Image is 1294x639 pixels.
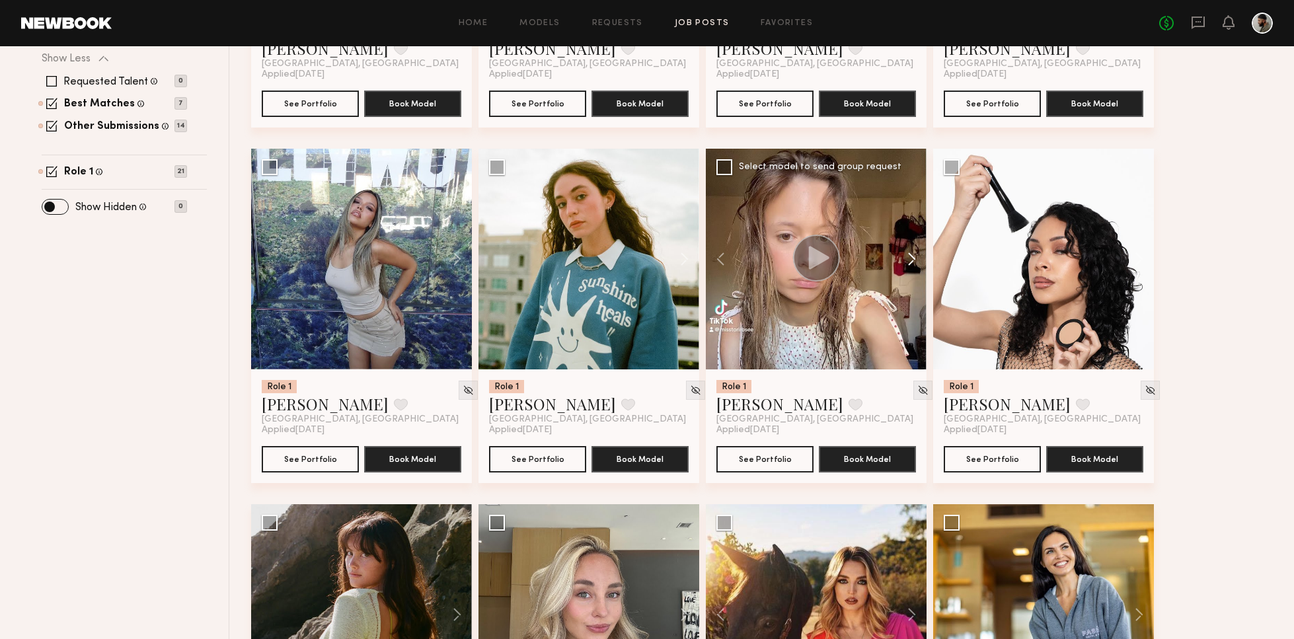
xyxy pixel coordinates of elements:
label: Best Matches [64,99,135,110]
button: See Portfolio [944,446,1041,472]
a: [PERSON_NAME] [489,38,616,59]
a: [PERSON_NAME] [262,38,389,59]
p: 0 [174,75,187,87]
label: Requested Talent [63,77,148,87]
button: Book Model [1046,91,1143,117]
img: Unhide Model [690,385,701,396]
span: [GEOGRAPHIC_DATA], [GEOGRAPHIC_DATA] [262,414,459,425]
a: [PERSON_NAME] [716,38,843,59]
div: Applied [DATE] [489,69,689,80]
a: Book Model [819,97,916,108]
button: Book Model [364,91,461,117]
button: See Portfolio [489,91,586,117]
span: [GEOGRAPHIC_DATA], [GEOGRAPHIC_DATA] [489,414,686,425]
div: Applied [DATE] [262,425,461,435]
span: [GEOGRAPHIC_DATA], [GEOGRAPHIC_DATA] [944,59,1141,69]
div: Applied [DATE] [262,69,461,80]
a: Book Model [591,453,689,464]
div: Applied [DATE] [944,69,1143,80]
a: [PERSON_NAME] [716,393,843,414]
a: [PERSON_NAME] [944,393,1071,414]
span: [GEOGRAPHIC_DATA], [GEOGRAPHIC_DATA] [716,59,913,69]
div: Role 1 [262,380,297,393]
button: Book Model [819,91,916,117]
button: See Portfolio [262,91,359,117]
span: [GEOGRAPHIC_DATA], [GEOGRAPHIC_DATA] [716,414,913,425]
p: 21 [174,165,187,178]
img: Unhide Model [463,385,474,396]
span: [GEOGRAPHIC_DATA], [GEOGRAPHIC_DATA] [262,59,459,69]
button: Book Model [591,446,689,472]
label: Show Hidden [75,202,137,213]
button: See Portfolio [944,91,1041,117]
a: Book Model [591,97,689,108]
span: [GEOGRAPHIC_DATA], [GEOGRAPHIC_DATA] [489,59,686,69]
a: [PERSON_NAME] [262,393,389,414]
button: See Portfolio [489,446,586,472]
a: [PERSON_NAME] [489,393,616,414]
a: Book Model [364,453,461,464]
p: 7 [174,97,187,110]
button: See Portfolio [716,91,814,117]
a: Models [519,19,560,28]
p: Show Less [42,54,91,64]
img: Unhide Model [1145,385,1156,396]
a: Home [459,19,488,28]
a: Book Model [364,97,461,108]
button: See Portfolio [262,446,359,472]
div: Role 1 [944,380,979,393]
a: Book Model [1046,97,1143,108]
span: [GEOGRAPHIC_DATA], [GEOGRAPHIC_DATA] [944,414,1141,425]
img: Unhide Model [917,385,929,396]
a: Requests [592,19,643,28]
div: Applied [DATE] [489,425,689,435]
a: Favorites [761,19,813,28]
p: 0 [174,200,187,213]
p: 14 [174,120,187,132]
button: Book Model [591,91,689,117]
a: [PERSON_NAME] [944,38,1071,59]
button: See Portfolio [716,446,814,472]
label: Other Submissions [64,122,159,132]
button: Book Model [1046,446,1143,472]
a: Book Model [819,453,916,464]
a: Book Model [1046,453,1143,464]
div: Applied [DATE] [716,69,916,80]
label: Role 1 [64,167,93,178]
button: Book Model [819,446,916,472]
div: Select model to send group request [739,163,901,172]
div: Applied [DATE] [944,425,1143,435]
a: Job Posts [675,19,730,28]
div: Role 1 [489,380,524,393]
div: Applied [DATE] [716,425,916,435]
div: Role 1 [716,380,751,393]
button: Book Model [364,446,461,472]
